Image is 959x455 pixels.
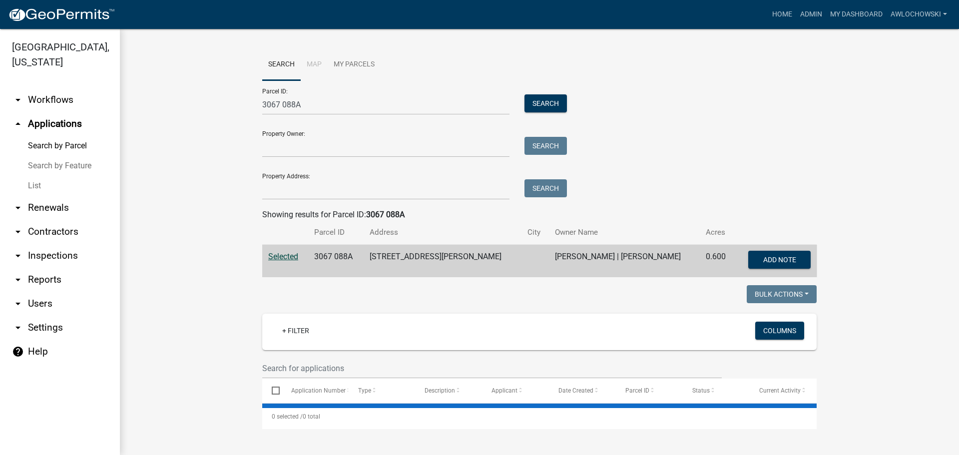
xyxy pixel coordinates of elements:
datatable-header-cell: Type [348,379,415,403]
th: Parcel ID [308,221,364,244]
a: Selected [268,252,298,261]
span: Date Created [558,387,593,394]
div: Showing results for Parcel ID: [262,209,817,221]
td: 3067 088A [308,245,364,278]
span: Application Number [291,387,346,394]
i: arrow_drop_down [12,202,24,214]
datatable-header-cell: Parcel ID [616,379,683,403]
i: arrow_drop_down [12,274,24,286]
i: arrow_drop_down [12,298,24,310]
datatable-header-cell: Status [683,379,750,403]
th: Acres [700,221,735,244]
datatable-header-cell: Date Created [549,379,616,403]
input: Search for applications [262,358,722,379]
button: Search [524,137,567,155]
i: arrow_drop_down [12,250,24,262]
i: arrow_drop_up [12,118,24,130]
span: Parcel ID [625,387,649,394]
i: arrow_drop_down [12,94,24,106]
span: Applicant [491,387,517,394]
datatable-header-cell: Applicant [482,379,549,403]
a: Admin [796,5,826,24]
td: 0.600 [700,245,735,278]
button: Search [524,179,567,197]
span: Add Note [763,256,796,264]
td: [STREET_ADDRESS][PERSON_NAME] [364,245,521,278]
strong: 3067 088A [366,210,405,219]
span: 0 selected / [272,413,303,420]
button: Bulk Actions [747,285,817,303]
span: Type [358,387,371,394]
button: Add Note [748,251,811,269]
th: City [521,221,549,244]
td: [PERSON_NAME] | [PERSON_NAME] [549,245,700,278]
div: 0 total [262,404,817,429]
datatable-header-cell: Application Number [281,379,348,403]
a: Home [768,5,796,24]
span: Status [692,387,710,394]
i: help [12,346,24,358]
datatable-header-cell: Description [415,379,482,403]
th: Address [364,221,521,244]
a: My Dashboard [826,5,887,24]
a: awlochowski [887,5,951,24]
th: Owner Name [549,221,700,244]
span: Description [425,387,455,394]
a: My Parcels [328,49,381,81]
span: Current Activity [759,387,801,394]
button: Columns [755,322,804,340]
datatable-header-cell: Current Activity [750,379,817,403]
a: + Filter [274,322,317,340]
i: arrow_drop_down [12,322,24,334]
a: Search [262,49,301,81]
button: Search [524,94,567,112]
i: arrow_drop_down [12,226,24,238]
datatable-header-cell: Select [262,379,281,403]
